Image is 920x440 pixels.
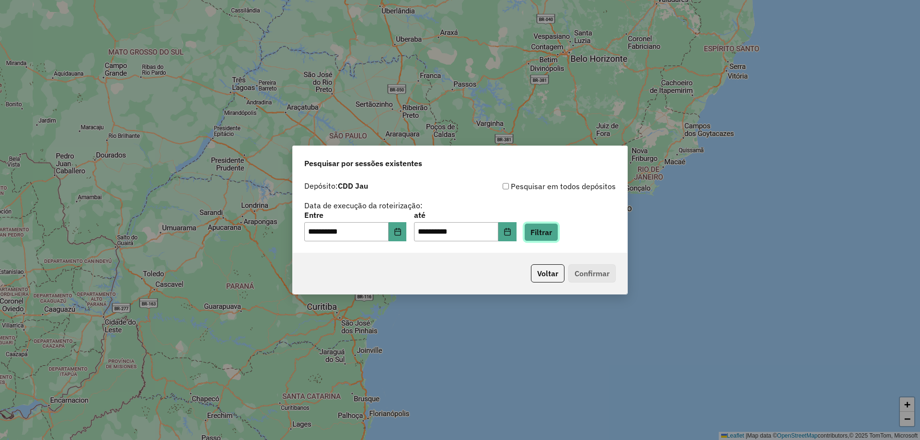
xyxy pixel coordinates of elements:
label: Depósito: [304,180,368,192]
label: Data de execução da roteirização: [304,200,423,211]
strong: CDD Jau [338,181,368,191]
button: Choose Date [389,222,407,241]
button: Filtrar [524,223,558,241]
button: Choose Date [498,222,517,241]
label: até [414,209,516,221]
div: Pesquisar em todos depósitos [460,181,616,192]
label: Entre [304,209,406,221]
span: Pesquisar por sessões existentes [304,158,422,169]
button: Voltar [531,264,564,282]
